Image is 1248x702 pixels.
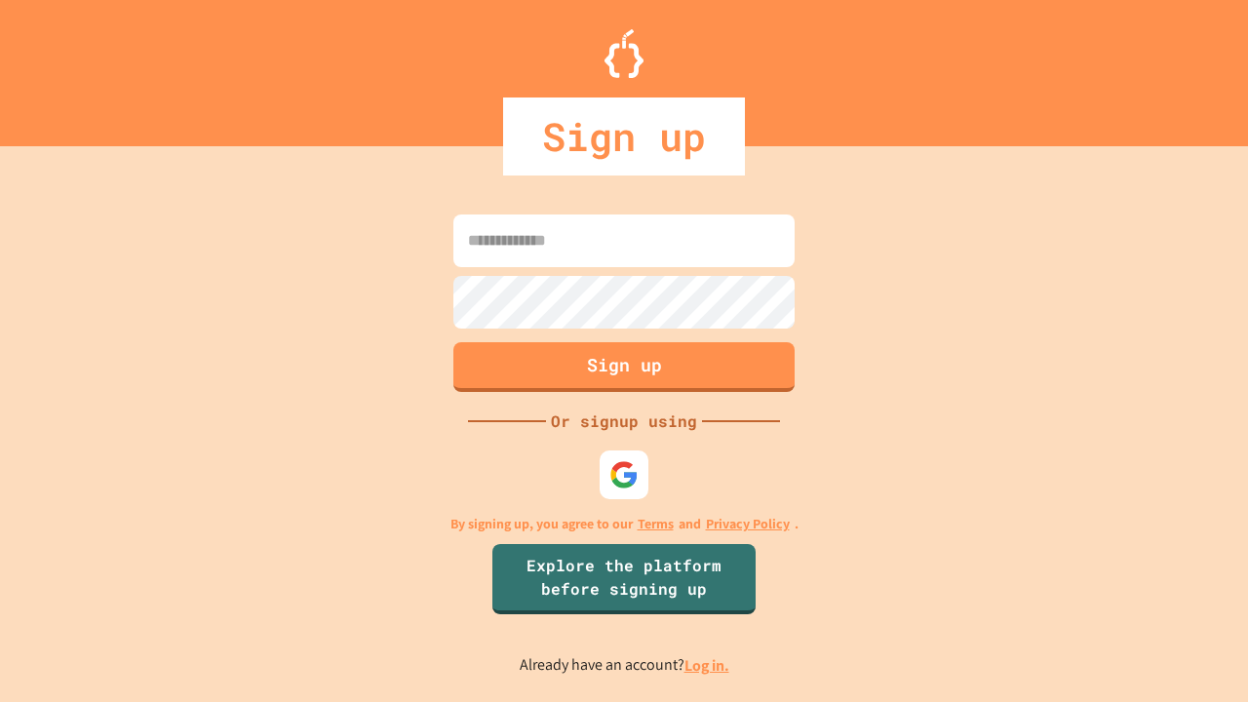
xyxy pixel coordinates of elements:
[546,409,702,433] div: Or signup using
[604,29,643,78] img: Logo.svg
[609,460,639,489] img: google-icon.svg
[492,544,756,614] a: Explore the platform before signing up
[503,97,745,175] div: Sign up
[638,514,674,534] a: Terms
[453,342,795,392] button: Sign up
[706,514,790,534] a: Privacy Policy
[450,514,799,534] p: By signing up, you agree to our and .
[684,655,729,676] a: Log in.
[520,653,729,678] p: Already have an account?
